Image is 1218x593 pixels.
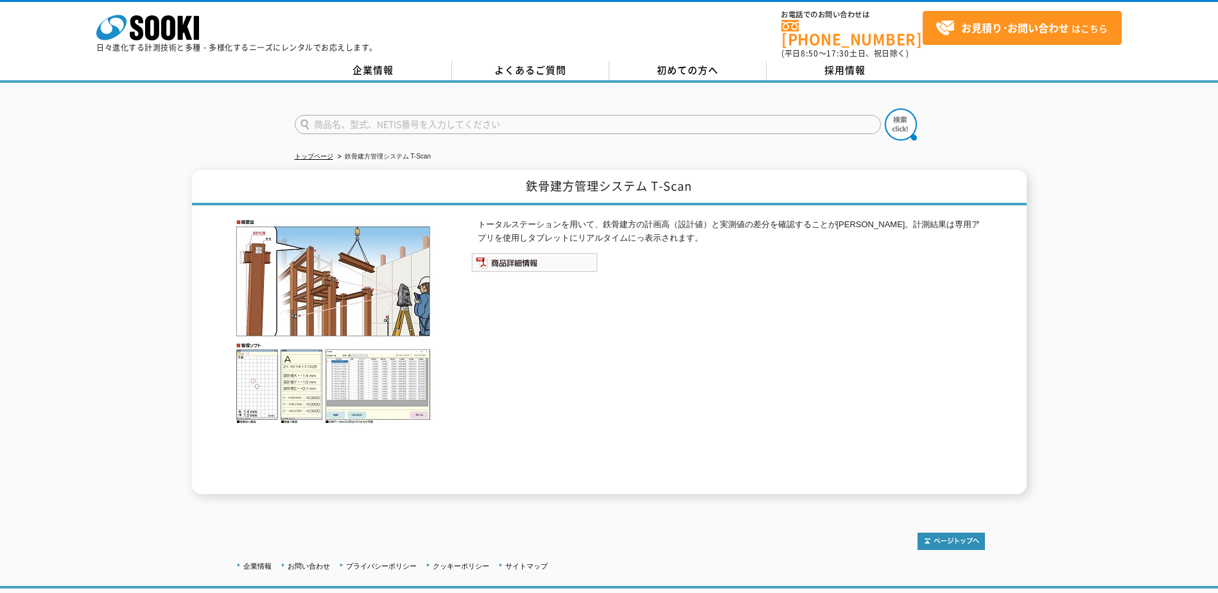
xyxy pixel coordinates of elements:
a: プライバシーポリシー [346,562,417,570]
span: 8:50 [801,47,819,59]
p: トータルステーションを用いて、鉄骨建方の計画高（設計値）と実測値の差分を確認することが[PERSON_NAME]。計測結果は専用アプリを使用しタブレットにリアルタイムにっ表示されます。 [478,218,985,245]
a: 初めての方へ [609,61,767,80]
a: サイトマップ [505,562,548,570]
img: トップページへ [918,533,985,550]
a: お見積り･お問い合わせはこちら [923,11,1122,45]
a: [PHONE_NUMBER] [781,20,923,46]
strong: お見積り･お問い合わせ [961,20,1069,35]
a: 企業情報 [295,61,452,80]
input: 商品名、型式、NETIS番号を入力してください [295,115,881,134]
a: クッキーポリシー [433,562,489,570]
img: 商品詳細情報システム [471,253,598,272]
a: 商品詳細情報システム [471,261,598,270]
a: トップページ [295,153,333,160]
a: 企業情報 [243,562,272,570]
h1: 鉄骨建方管理システム T-Scan [192,170,1027,205]
span: はこちら [935,19,1108,38]
img: 鉄骨建方管理システム T-Scan [234,218,433,424]
span: 17:30 [826,47,849,59]
a: よくあるご質問 [452,61,609,80]
a: 採用情報 [767,61,924,80]
li: 鉄骨建方管理システム T-Scan [335,150,431,164]
span: 初めての方へ [657,63,718,77]
span: (平日 ～ 土日、祝日除く) [781,47,909,59]
p: 日々進化する計測技術と多種・多様化するニーズにレンタルでお応えします。 [96,44,378,51]
img: btn_search.png [885,108,917,141]
a: お問い合わせ [288,562,330,570]
span: お電話でのお問い合わせは [781,11,923,19]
